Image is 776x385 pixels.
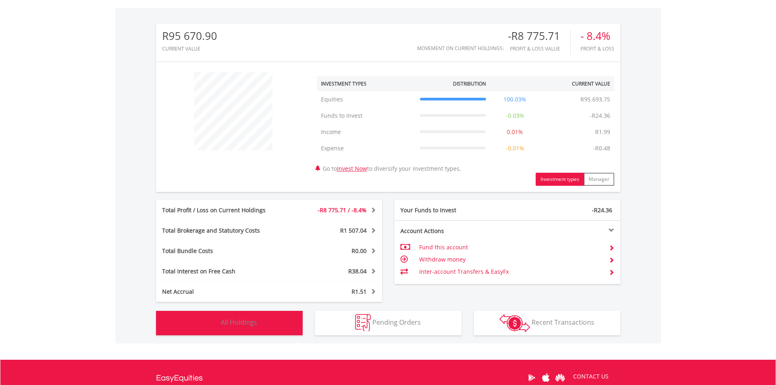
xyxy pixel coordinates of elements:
[162,46,217,51] div: CURRENT VALUE
[352,288,367,295] span: R1.51
[394,206,508,214] div: Your Funds to Invest
[156,288,288,296] div: Net Accrual
[394,227,508,235] div: Account Actions
[419,266,602,278] td: Inter-account Transfers & EasyFx
[156,311,303,335] button: All Holdings
[474,311,620,335] button: Recent Transactions
[419,241,602,253] td: Fund this account
[580,46,614,51] div: Profit & Loss
[499,314,530,332] img: transactions-zar-wht.png
[490,108,540,124] td: -0.03%
[589,140,614,156] td: -R0.48
[162,30,217,42] div: R95 670.90
[508,46,570,51] div: Profit & Loss Value
[490,140,540,156] td: -0.01%
[586,108,614,124] td: -R24.36
[417,46,504,51] div: Movement on Current Holdings:
[337,165,367,172] a: Invest Now
[315,311,462,335] button: Pending Orders
[580,30,614,42] div: - 8.4%
[317,108,416,124] td: Funds to Invest
[490,124,540,140] td: 0.01%
[508,30,570,42] div: -R8 775.71
[532,318,594,327] span: Recent Transactions
[317,140,416,156] td: Expense
[156,267,288,275] div: Total Interest on Free Cash
[348,267,367,275] span: R38.04
[311,68,620,186] div: Go to to diversify your investment types.
[318,206,367,214] span: -R8 775.71 / -8.4%
[202,314,219,332] img: holdings-wht.png
[317,124,416,140] td: Income
[156,227,288,235] div: Total Brokerage and Statutory Costs
[221,318,257,327] span: All Holdings
[584,173,614,186] button: Manager
[340,227,367,234] span: R1 507.04
[372,318,421,327] span: Pending Orders
[355,314,371,332] img: pending_instructions-wht.png
[419,253,602,266] td: Withdraw money
[317,91,416,108] td: Equities
[490,91,540,108] td: 100.03%
[156,247,288,255] div: Total Bundle Costs
[540,76,614,91] th: Current Value
[591,124,614,140] td: R1.99
[536,173,584,186] button: Investment types
[317,76,416,91] th: Investment Types
[592,206,612,214] span: -R24.36
[453,80,486,87] div: Distribution
[576,91,614,108] td: R95 693.75
[156,206,288,214] div: Total Profit / Loss on Current Holdings
[352,247,367,255] span: R0.00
